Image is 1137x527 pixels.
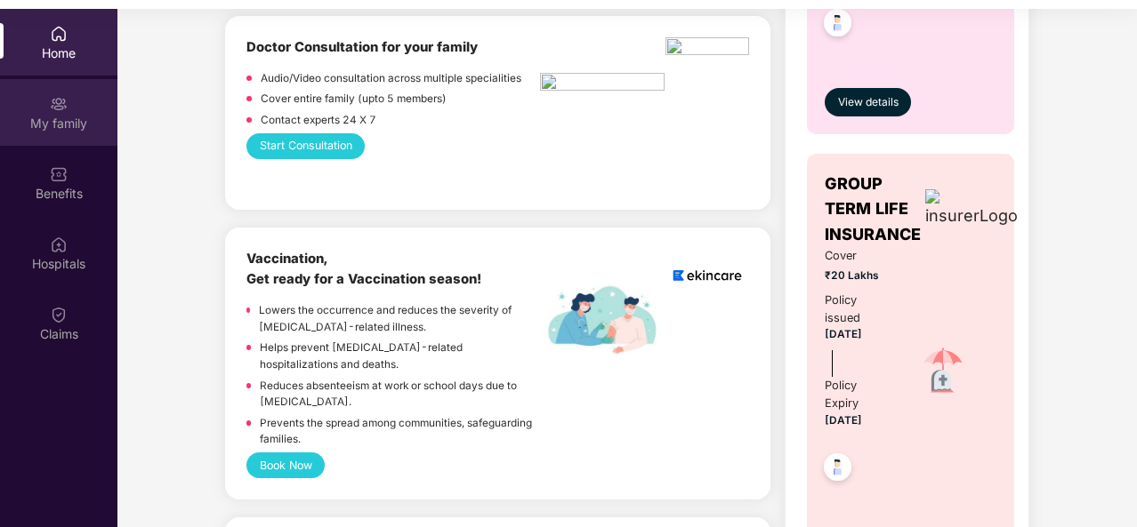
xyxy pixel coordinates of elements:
[540,73,665,96] img: hcp.png
[246,39,478,55] b: Doctor Consultation for your family
[838,94,899,111] span: View details
[825,291,890,327] div: Policy issued
[912,340,974,403] img: icon
[246,251,481,287] b: Vaccination, Get ready for a Vaccination season!
[540,284,665,355] img: labelEkincare.png
[260,415,540,448] p: Prevents the spread among communities, safeguarding families.
[825,328,862,340] span: [DATE]
[825,377,890,412] div: Policy Expiry
[50,25,68,43] img: svg+xml;base64,PHN2ZyBpZD0iSG9tZSIgeG1sbnM9Imh0dHA6Ly93d3cudzMub3JnLzIwMDAvc3ZnIiB3aWR0aD0iMjAiIG...
[260,378,540,411] p: Reduces absenteeism at work or school days due to [MEDICAL_DATA].
[50,165,68,183] img: svg+xml;base64,PHN2ZyBpZD0iQmVuZWZpdHMiIHhtbG5zPSJodHRwOi8vd3d3LnczLm9yZy8yMDAwL3N2ZyIgd2lkdGg9Ij...
[825,247,890,265] span: Cover
[825,88,911,116] button: View details
[665,37,749,60] img: ekin.png
[825,172,921,247] span: GROUP TERM LIFE INSURANCE
[825,414,862,427] span: [DATE]
[246,133,365,159] button: Start Consultation
[261,70,521,87] p: Audio/Video consultation across multiple specialities
[816,448,859,491] img: svg+xml;base64,PHN2ZyB4bWxucz0iaHR0cDovL3d3dy53My5vcmcvMjAwMC9zdmciIHdpZHRoPSI0OC45NDMiIGhlaWdodD...
[259,302,540,335] p: Lowers the occurrence and reduces the severity of [MEDICAL_DATA]-related illness.
[260,339,540,372] p: Helps prevent [MEDICAL_DATA]-related hospitalizations and deaths.
[925,189,1018,228] img: insurerLogo
[825,267,890,284] span: ₹20 Lakhs
[665,249,749,302] img: logoEkincare.png
[261,91,447,108] p: Cover entire family (upto 5 members)
[50,236,68,253] img: svg+xml;base64,PHN2ZyBpZD0iSG9zcGl0YWxzIiB4bWxucz0iaHR0cDovL3d3dy53My5vcmcvMjAwMC9zdmciIHdpZHRoPS...
[50,95,68,113] img: svg+xml;base64,PHN2ZyB3aWR0aD0iMjAiIGhlaWdodD0iMjAiIHZpZXdCb3g9IjAgMCAyMCAyMCIgZmlsbD0ibm9uZSIgeG...
[261,112,376,129] p: Contact experts 24 X 7
[246,452,325,478] button: Book Now
[50,306,68,323] img: svg+xml;base64,PHN2ZyBpZD0iQ2xhaW0iIHhtbG5zPSJodHRwOi8vd3d3LnczLm9yZy8yMDAwL3N2ZyIgd2lkdGg9IjIwIi...
[816,4,859,47] img: svg+xml;base64,PHN2ZyB4bWxucz0iaHR0cDovL3d3dy53My5vcmcvMjAwMC9zdmciIHdpZHRoPSI0OC45NDMiIGhlaWdodD...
